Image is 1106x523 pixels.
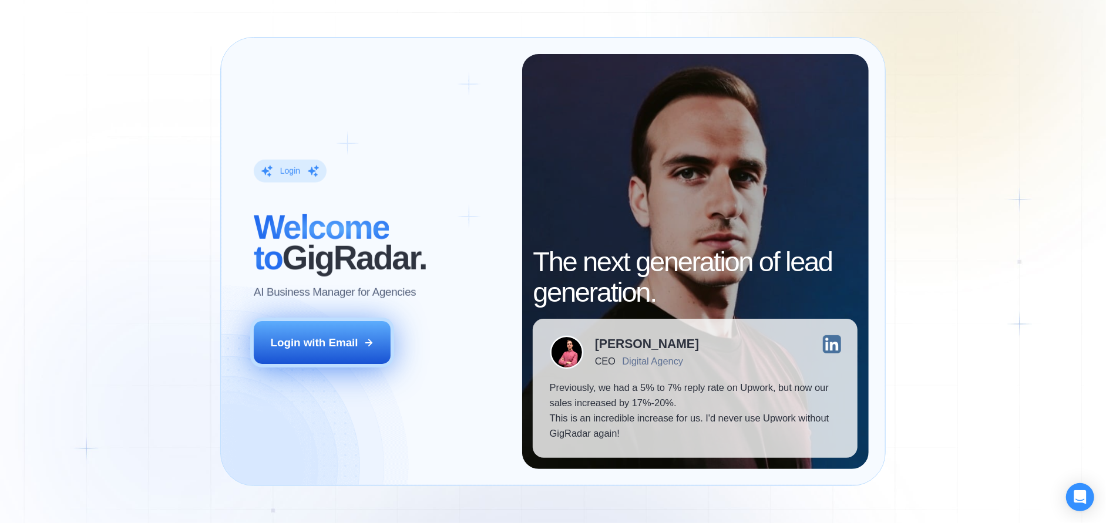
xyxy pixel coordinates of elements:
p: Previously, we had a 5% to 7% reply rate on Upwork, but now our sales increased by 17%-20%. This ... [550,380,841,441]
h2: The next generation of lead generation. [533,247,858,308]
div: CEO [595,356,616,367]
div: Login with Email [271,335,358,350]
button: Login with Email [254,321,391,364]
div: [PERSON_NAME] [595,338,699,350]
h2: ‍ GigRadar. [254,212,505,274]
div: Open Intercom Messenger [1066,483,1094,511]
span: Welcome to [254,209,389,276]
p: AI Business Manager for Agencies [254,285,416,300]
div: Digital Agency [622,356,683,367]
div: Login [280,166,300,177]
